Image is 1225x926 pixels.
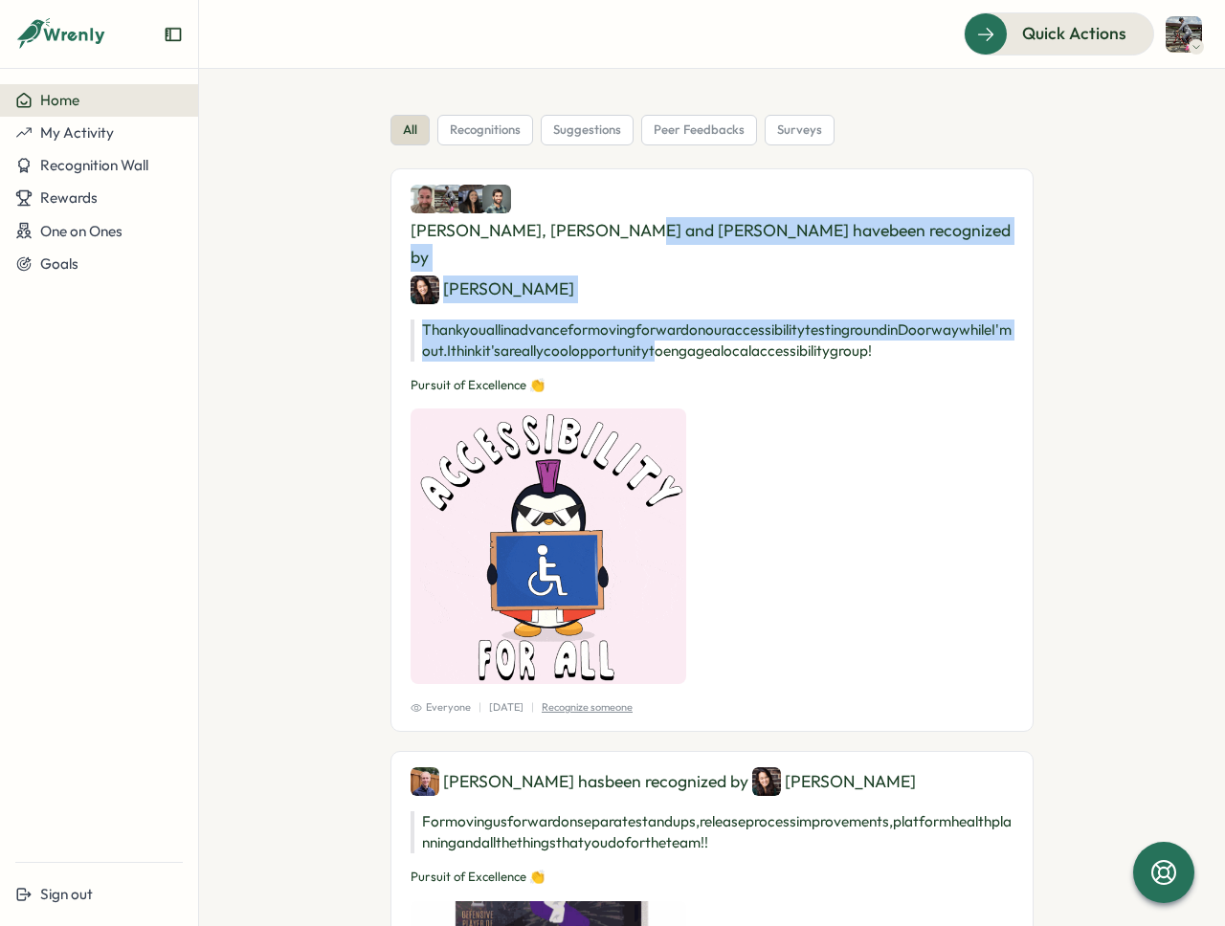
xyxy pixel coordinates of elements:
[411,185,1013,304] div: [PERSON_NAME], [PERSON_NAME] and [PERSON_NAME] have been recognized by
[411,320,1013,362] p: Thank you all in advance for moving forward on our accessibility testing round in Doorway while I...
[1022,21,1126,46] span: Quick Actions
[40,156,148,174] span: Recognition Wall
[553,121,621,139] span: suggestions
[531,699,534,716] p: |
[411,869,1013,886] p: Pursuit of Excellence 👏
[411,811,1013,853] p: For moving us forward on separate stand ups, release process improvements, platform health planni...
[654,121,745,139] span: peer feedbacks
[164,25,183,44] button: Expand sidebar
[479,699,481,716] p: |
[458,185,487,213] img: Ashley Jessen
[411,276,574,304] div: [PERSON_NAME]
[411,767,439,796] img: Morgan Ludtke
[403,121,417,139] span: all
[40,885,93,903] span: Sign out
[964,12,1154,55] button: Quick Actions
[40,123,114,142] span: My Activity
[482,185,511,213] img: Nick Norena
[411,185,439,213] img: Jesse James
[1166,16,1202,53] img: Hannan Abdi
[40,188,98,207] span: Rewards
[434,185,463,213] img: Hannan Abdi
[411,767,1013,796] div: [PERSON_NAME] has been recognized by
[40,222,122,240] span: One on Ones
[411,377,1013,394] p: Pursuit of Excellence 👏
[752,767,781,796] img: Kathy Cheng
[40,91,79,109] span: Home
[542,699,633,716] p: Recognize someone
[40,254,78,273] span: Goals
[777,121,822,139] span: surveys
[411,276,439,304] img: Kathy Cheng
[450,121,521,139] span: recognitions
[411,699,471,716] span: Everyone
[489,699,523,716] p: [DATE]
[752,767,916,796] div: [PERSON_NAME]
[411,408,686,684] img: Recognition Image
